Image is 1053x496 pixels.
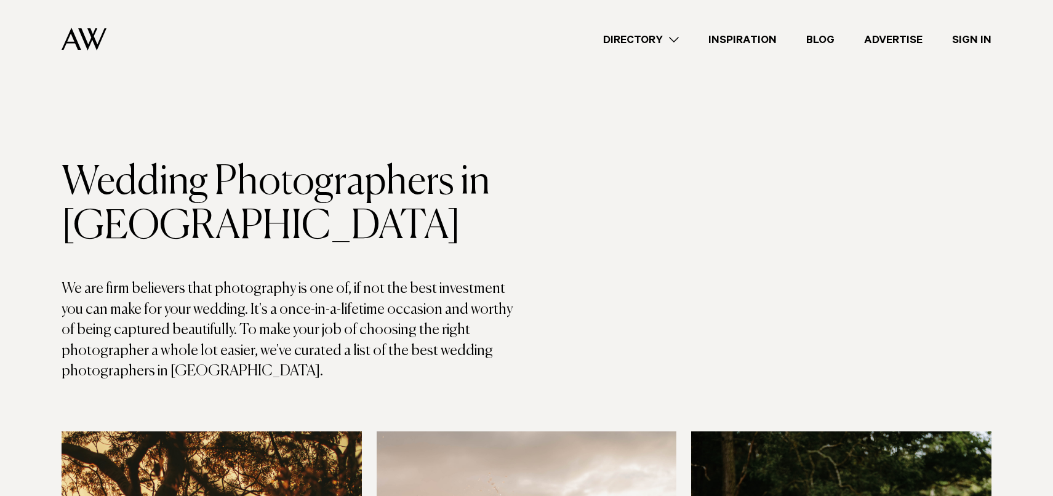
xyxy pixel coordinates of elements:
[937,31,1006,48] a: Sign In
[588,31,694,48] a: Directory
[694,31,791,48] a: Inspiration
[849,31,937,48] a: Advertise
[62,161,527,249] h1: Wedding Photographers in [GEOGRAPHIC_DATA]
[791,31,849,48] a: Blog
[62,279,527,382] p: We are firm believers that photography is one of, if not the best investment you can make for you...
[62,28,106,50] img: Auckland Weddings Logo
